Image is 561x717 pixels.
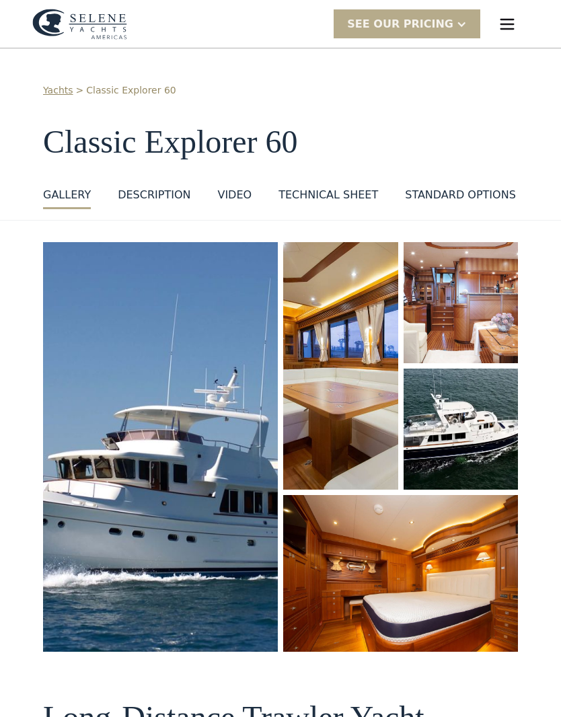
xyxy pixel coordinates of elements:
a: open lightbox [404,242,519,363]
a: Yachts [43,83,73,98]
a: home [32,9,127,40]
div: SEE Our Pricing [334,9,480,38]
a: open lightbox [43,242,278,652]
div: GALLERY [43,187,91,203]
h1: Classic Explorer 60 [43,124,518,160]
a: open lightbox [283,495,518,652]
a: open lightbox [404,369,519,490]
img: logo [32,9,127,40]
a: open lightbox [283,242,398,490]
a: Classic Explorer 60 [86,83,176,98]
div: menu [486,3,529,46]
div: standard options [405,187,516,203]
div: SEE Our Pricing [347,16,453,32]
a: DESCRIPTION [118,187,190,209]
div: DESCRIPTION [118,187,190,203]
a: VIDEO [217,187,252,209]
div: Technical sheet [278,187,378,203]
div: > [76,83,84,98]
a: GALLERY [43,187,91,209]
a: standard options [405,187,516,209]
a: Technical sheet [278,187,378,209]
div: VIDEO [217,187,252,203]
